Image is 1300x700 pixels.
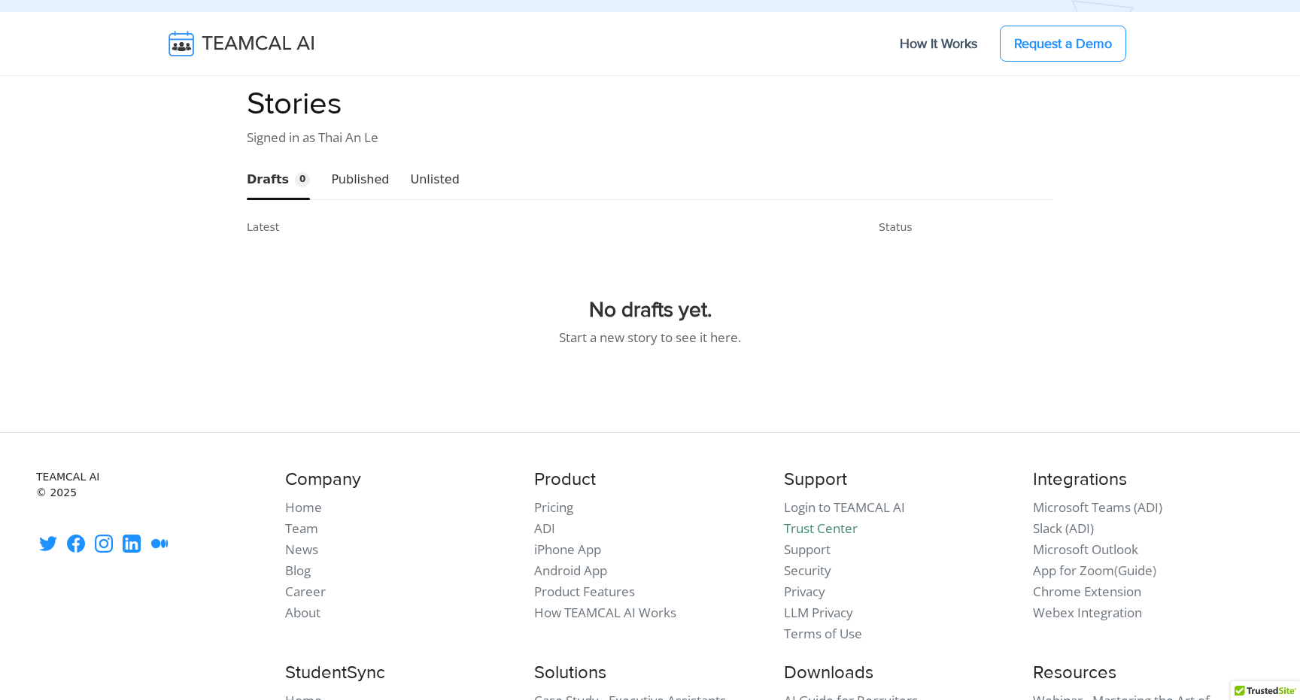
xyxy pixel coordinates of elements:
[1033,562,1114,579] a: App for Zoom
[247,327,1053,348] p: Start a new story to see it here.
[247,160,310,198] button: Drafts
[285,662,516,684] h4: StudentSync
[285,469,516,491] h4: Company
[247,298,1053,323] h3: No drafts yet.
[1118,562,1153,579] a: Guide
[534,662,765,684] h4: Solutions
[36,469,267,501] small: TEAMCAL AI © 2025
[885,28,992,59] a: How It Works
[784,562,831,579] a: Security
[285,520,318,537] a: Team
[285,604,320,621] a: About
[247,127,1053,148] p: Signed in as Thai An Le
[534,469,765,491] h4: Product
[1033,541,1138,558] a: Microsoft Outlook
[784,604,853,621] a: LLM Privacy
[534,498,573,516] a: Pricing
[784,498,905,516] a: Login to TEAMCAL AI
[247,220,858,235] div: Latest
[411,160,460,198] button: Unlisted
[285,498,322,516] a: Home
[784,520,858,537] a: Trust Center
[784,625,862,642] a: Terms of Use
[784,469,1015,491] h4: Support
[295,172,310,187] span: 0
[1033,520,1094,537] a: Slack (ADI)
[534,520,555,537] a: ADI
[247,85,1053,123] h1: Stories
[534,604,676,621] a: How TEAMCAL AI Works
[1033,583,1141,600] a: Chrome Extension
[870,220,913,235] div: Status
[285,562,311,579] a: Blog
[331,160,389,198] button: Published
[784,583,825,600] a: Privacy
[1033,498,1162,516] a: Microsoft Teams (ADI)
[534,583,635,600] a: Product Features
[1033,604,1142,621] a: Webex Integration
[247,160,1053,199] nav: Stories tabs
[1000,26,1126,62] a: Request a Demo
[1033,469,1264,491] h4: Integrations
[534,562,607,579] a: Android App
[784,541,831,558] a: Support
[534,541,601,558] a: iPhone App
[1033,662,1264,684] h4: Resources
[1033,560,1264,581] li: ( )
[285,583,326,600] a: Career
[784,662,1015,684] h4: Downloads
[285,541,318,558] a: News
